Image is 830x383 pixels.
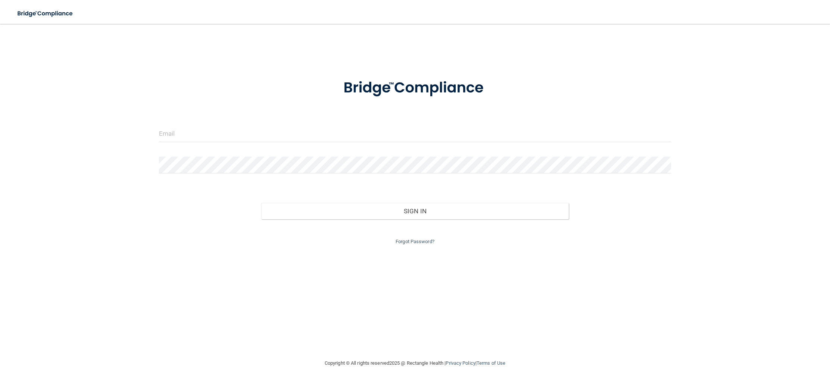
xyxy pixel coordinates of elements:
a: Forgot Password? [396,239,434,244]
input: Email [159,125,671,142]
div: Copyright © All rights reserved 2025 @ Rectangle Health | | [279,351,551,375]
button: Sign In [261,203,568,219]
img: bridge_compliance_login_screen.278c3ca4.svg [328,69,502,107]
a: Terms of Use [477,360,505,366]
img: bridge_compliance_login_screen.278c3ca4.svg [11,6,80,21]
a: Privacy Policy [446,360,475,366]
